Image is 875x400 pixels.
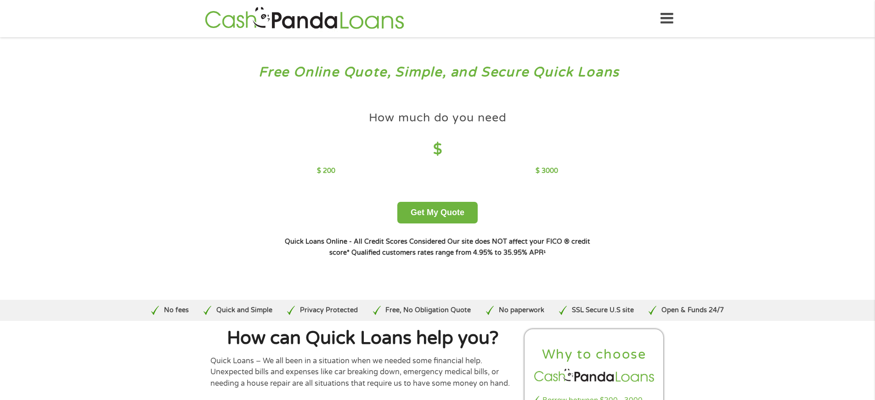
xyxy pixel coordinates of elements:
[285,238,446,246] strong: Quick Loans Online - All Credit Scores Considered
[397,202,478,223] button: Get My Quote
[210,355,515,389] p: Quick Loans – We all been in a situation when we needed some financial help. Unexpected bills and...
[27,64,849,81] h3: Free Online Quote, Simple, and Secure Quick Loans
[536,166,558,176] p: $ 3000
[329,238,590,257] strong: Our site does NOT affect your FICO ® credit score*
[351,249,546,257] strong: Qualified customers rates range from 4.95% to 35.95% APR¹
[210,329,515,348] h1: How can Quick Loans help you?
[499,305,544,315] p: No paperwork
[317,166,335,176] p: $ 200
[661,305,724,315] p: Open & Funds 24/7
[532,346,656,363] h2: Why to choose
[572,305,634,315] p: SSL Secure U.S site
[300,305,358,315] p: Privacy Protected
[385,305,471,315] p: Free, No Obligation Quote
[202,6,407,32] img: GetLoanNow Logo
[164,305,189,315] p: No fees
[216,305,272,315] p: Quick and Simple
[317,140,558,159] h4: $
[369,110,507,126] h4: How much do you need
